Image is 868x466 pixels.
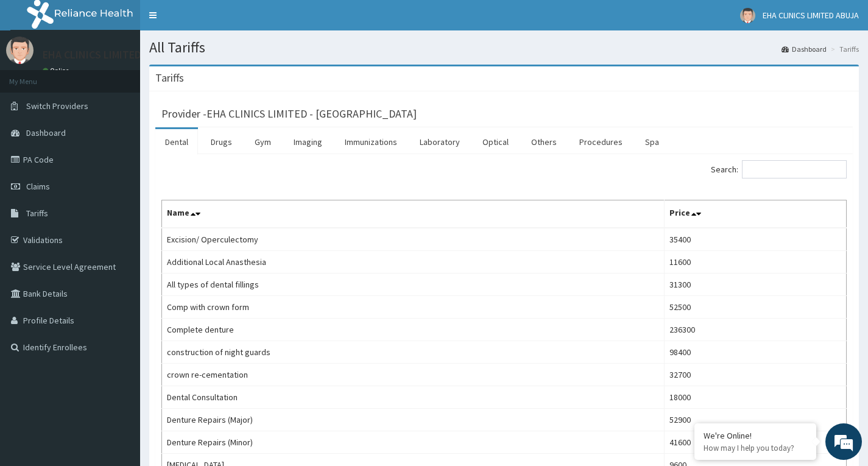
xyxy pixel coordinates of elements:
th: Name [162,200,665,228]
h1: All Tariffs [149,40,859,55]
span: We're online! [71,154,168,277]
span: Dashboard [26,127,66,138]
div: Minimize live chat window [200,6,229,35]
th: Price [665,200,847,228]
span: Switch Providers [26,101,88,111]
td: 52900 [665,409,847,431]
a: Online [43,66,72,75]
a: Dashboard [782,44,827,54]
a: Procedures [570,129,632,155]
td: crown re-cementation [162,364,665,386]
td: 18000 [665,386,847,409]
td: 41600 [665,431,847,454]
img: d_794563401_company_1708531726252_794563401 [23,61,49,91]
td: Excision/ Operculectomy [162,228,665,251]
a: Drugs [201,129,242,155]
td: Denture Repairs (Minor) [162,431,665,454]
h3: Provider - EHA CLINICS LIMITED - [GEOGRAPHIC_DATA] [161,108,417,119]
a: Optical [473,129,518,155]
td: Complete denture [162,319,665,341]
a: Gym [245,129,281,155]
a: Spa [635,129,669,155]
img: User Image [740,8,755,23]
p: EHA CLINICS LIMITED ABUJA [43,49,174,60]
div: We're Online! [704,430,807,441]
label: Search: [711,160,847,178]
td: All types of dental fillings [162,274,665,296]
div: Chat with us now [63,68,205,84]
a: Laboratory [410,129,470,155]
textarea: Type your message and hit 'Enter' [6,333,232,375]
td: Additional Local Anasthesia [162,251,665,274]
input: Search: [742,160,847,178]
p: How may I help you today? [704,443,807,453]
span: Claims [26,181,50,192]
img: User Image [6,37,34,64]
td: Comp with crown form [162,296,665,319]
td: 236300 [665,319,847,341]
td: construction of night guards [162,341,665,364]
td: 32700 [665,364,847,386]
a: Dental [155,129,198,155]
h3: Tariffs [155,72,184,83]
td: Denture Repairs (Major) [162,409,665,431]
a: Immunizations [335,129,407,155]
td: 31300 [665,274,847,296]
td: Dental Consultation [162,386,665,409]
span: EHA CLINICS LIMITED ABUJA [763,10,859,21]
td: 98400 [665,341,847,364]
a: Others [521,129,566,155]
li: Tariffs [828,44,859,54]
a: Imaging [284,129,332,155]
td: 52500 [665,296,847,319]
td: 11600 [665,251,847,274]
span: Tariffs [26,208,48,219]
td: 35400 [665,228,847,251]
